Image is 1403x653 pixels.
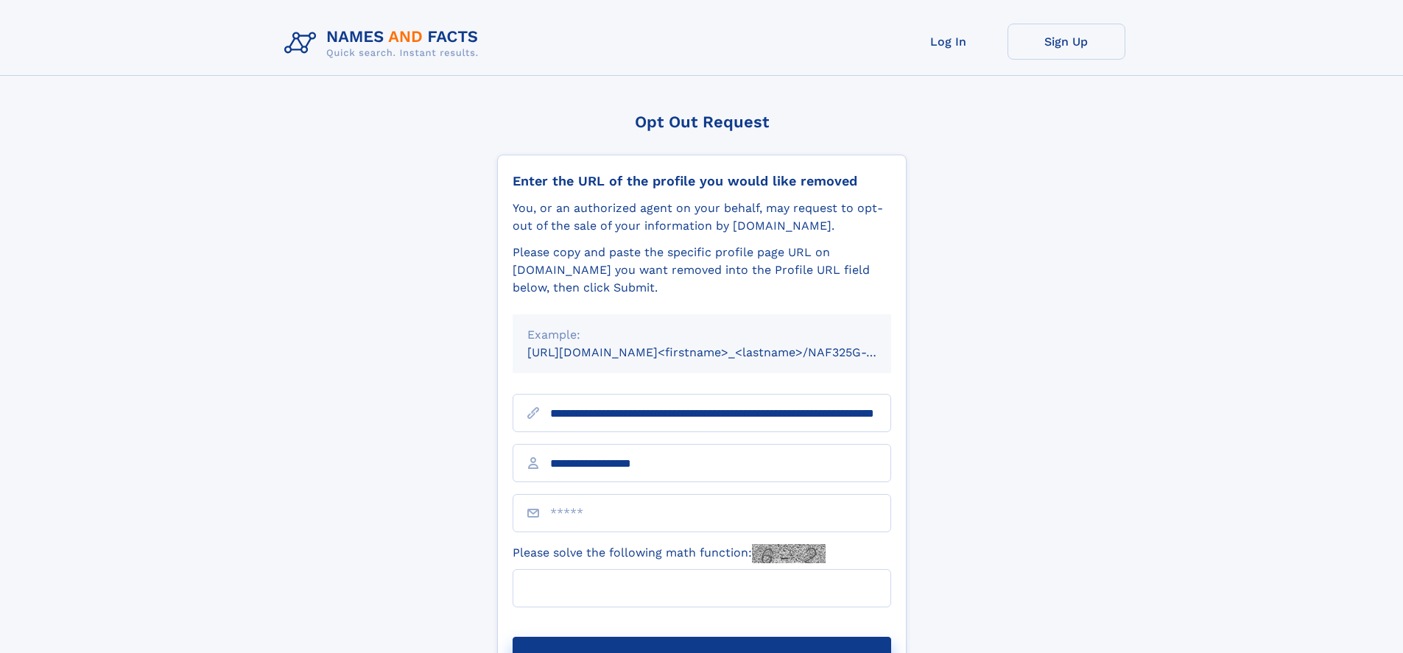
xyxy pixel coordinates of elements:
[497,113,907,131] div: Opt Out Request
[513,200,891,235] div: You, or an authorized agent on your behalf, may request to opt-out of the sale of your informatio...
[527,345,919,359] small: [URL][DOMAIN_NAME]<firstname>_<lastname>/NAF325G-xxxxxxxx
[278,24,490,63] img: Logo Names and Facts
[527,326,876,344] div: Example:
[890,24,1008,60] a: Log In
[513,173,891,189] div: Enter the URL of the profile you would like removed
[513,244,891,297] div: Please copy and paste the specific profile page URL on [DOMAIN_NAME] you want removed into the Pr...
[1008,24,1125,60] a: Sign Up
[513,544,826,563] label: Please solve the following math function:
